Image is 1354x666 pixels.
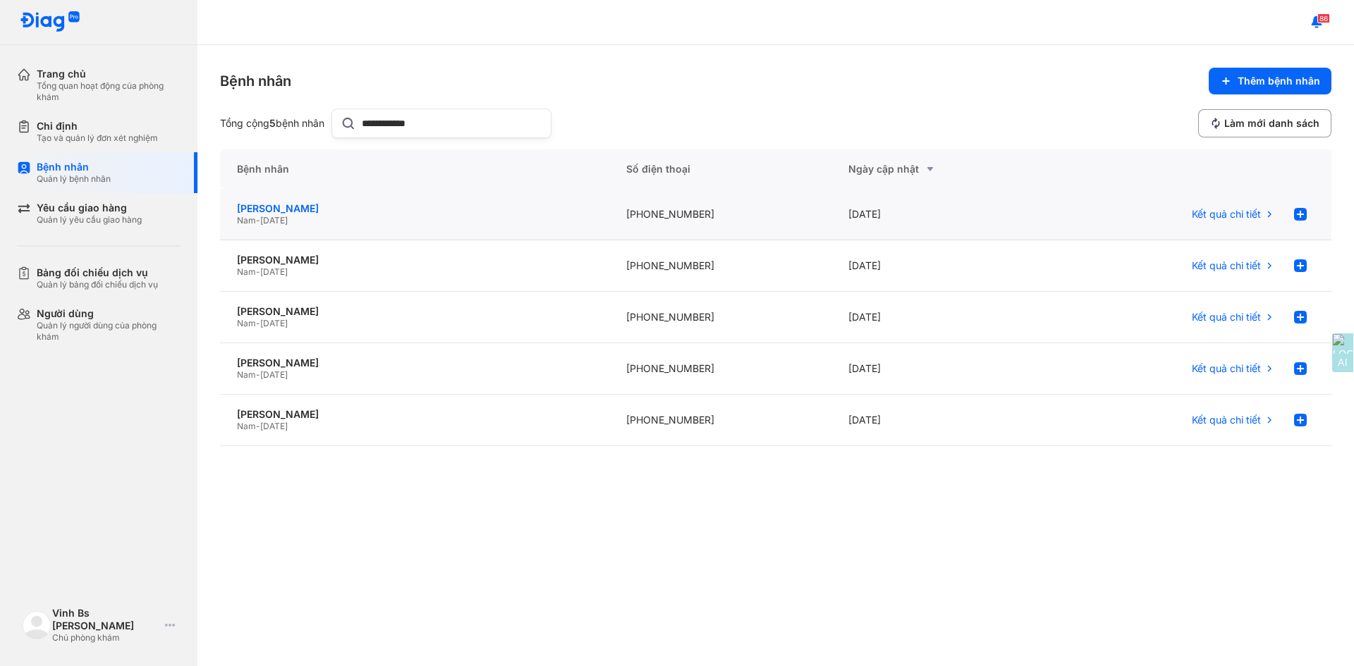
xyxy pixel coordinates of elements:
[220,149,609,189] div: Bệnh nhân
[609,149,831,189] div: Số điện thoại
[269,117,276,129] span: 5
[260,215,288,226] span: [DATE]
[20,11,80,33] img: logo
[37,120,158,132] div: Chỉ định
[37,279,158,290] div: Quản lý bảng đối chiếu dịch vụ
[260,266,288,277] span: [DATE]
[52,607,159,632] div: Vinh Bs [PERSON_NAME]
[1192,362,1261,375] span: Kết quả chi tiết
[220,117,326,130] div: Tổng cộng bệnh nhân
[37,266,158,279] div: Bảng đối chiếu dịch vụ
[256,421,260,431] span: -
[1224,117,1319,130] span: Làm mới danh sách
[609,240,831,292] div: [PHONE_NUMBER]
[237,357,592,369] div: [PERSON_NAME]
[609,395,831,446] div: [PHONE_NUMBER]
[52,632,159,643] div: Chủ phòng khám
[1317,13,1330,23] span: 86
[37,68,181,80] div: Trang chủ
[256,215,260,226] span: -
[1192,259,1261,272] span: Kết quả chi tiết
[609,292,831,343] div: [PHONE_NUMBER]
[37,161,111,173] div: Bệnh nhân
[831,343,1054,395] div: [DATE]
[37,202,142,214] div: Yêu cầu giao hàng
[220,71,291,91] div: Bệnh nhân
[256,318,260,328] span: -
[37,214,142,226] div: Quản lý yêu cầu giao hàng
[256,266,260,277] span: -
[1192,208,1261,221] span: Kết quả chi tiết
[256,369,260,380] span: -
[237,408,592,421] div: [PERSON_NAME]
[1209,68,1331,94] button: Thêm bệnh nhân
[37,132,158,144] div: Tạo và quản lý đơn xét nghiệm
[237,215,256,226] span: Nam
[237,421,256,431] span: Nam
[260,369,288,380] span: [DATE]
[609,343,831,395] div: [PHONE_NUMBER]
[1238,75,1320,87] span: Thêm bệnh nhân
[260,421,288,431] span: [DATE]
[237,369,256,380] span: Nam
[831,395,1054,446] div: [DATE]
[237,202,592,215] div: [PERSON_NAME]
[609,189,831,240] div: [PHONE_NUMBER]
[37,80,181,103] div: Tổng quan hoạt động của phòng khám
[237,254,592,266] div: [PERSON_NAME]
[237,318,256,328] span: Nam
[1192,414,1261,426] span: Kết quả chi tiết
[831,292,1054,343] div: [DATE]
[1192,311,1261,323] span: Kết quả chi tiết
[37,320,181,343] div: Quản lý người dùng của phòng khám
[848,161,1037,178] div: Ngày cập nhật
[1198,109,1331,137] button: Làm mới danh sách
[260,318,288,328] span: [DATE]
[831,189,1054,240] div: [DATE]
[237,266,256,277] span: Nam
[37,307,181,320] div: Người dùng
[23,611,51,639] img: logo
[37,173,111,185] div: Quản lý bệnh nhân
[237,305,592,318] div: [PERSON_NAME]
[831,240,1054,292] div: [DATE]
